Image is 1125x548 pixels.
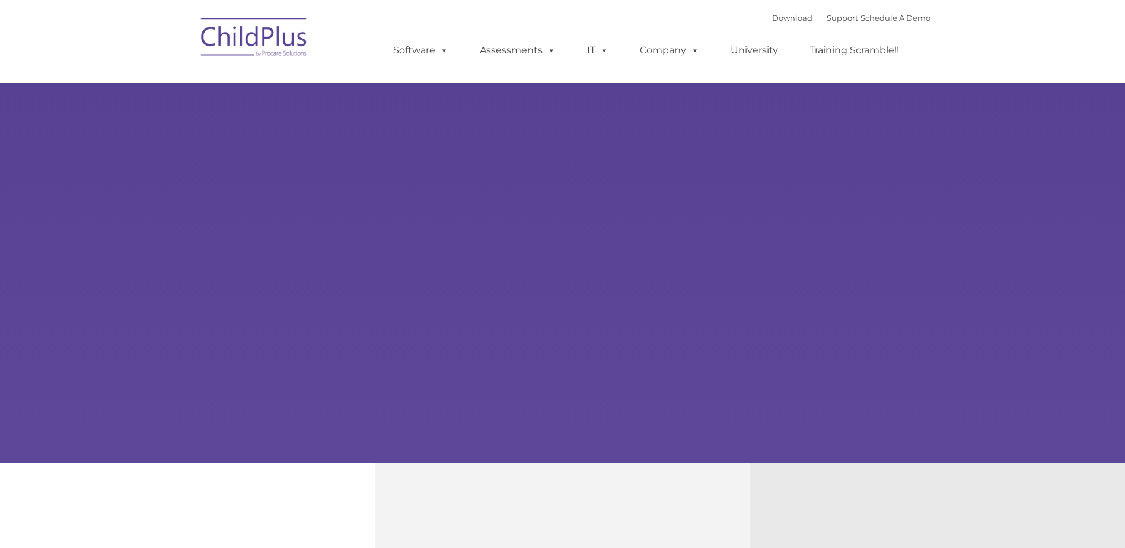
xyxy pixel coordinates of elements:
a: Software [381,39,460,62]
img: ChildPlus by Procare Solutions [195,9,314,69]
a: IT [575,39,620,62]
a: Download [772,13,812,23]
a: Company [628,39,711,62]
a: University [719,39,790,62]
a: Assessments [468,39,568,62]
a: Schedule A Demo [861,13,930,23]
a: Support [827,13,858,23]
font: | [772,13,930,23]
a: Training Scramble!! [798,39,911,62]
